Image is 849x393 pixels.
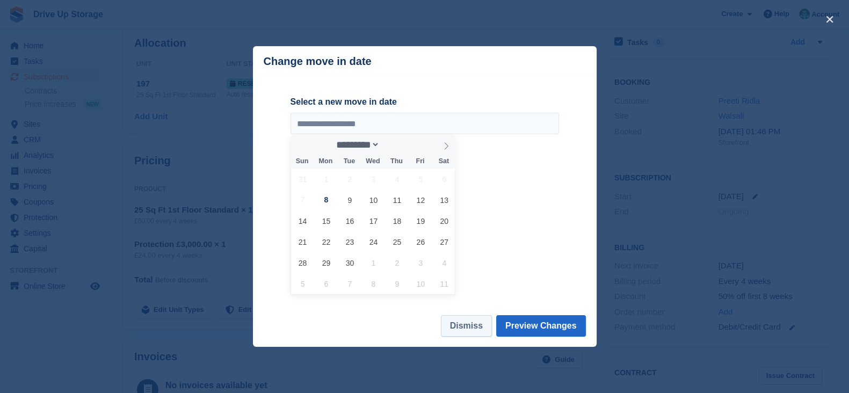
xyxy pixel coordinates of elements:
[291,96,559,108] label: Select a new move in date
[316,210,337,231] span: September 15, 2025
[441,315,492,337] button: Dismiss
[363,210,384,231] span: September 17, 2025
[264,55,372,68] p: Change move in date
[821,11,838,28] button: close
[292,169,313,190] span: August 31, 2025
[332,139,380,150] select: Month
[316,190,337,210] span: September 8, 2025
[434,231,455,252] span: September 27, 2025
[337,158,361,165] span: Tue
[339,190,360,210] span: September 9, 2025
[316,231,337,252] span: September 22, 2025
[314,158,337,165] span: Mon
[316,252,337,273] span: September 29, 2025
[339,169,360,190] span: September 2, 2025
[339,252,360,273] span: September 30, 2025
[339,273,360,294] span: October 7, 2025
[387,252,408,273] span: October 2, 2025
[410,231,431,252] span: September 26, 2025
[316,169,337,190] span: September 1, 2025
[432,158,455,165] span: Sat
[363,252,384,273] span: October 1, 2025
[387,210,408,231] span: September 18, 2025
[496,315,586,337] button: Preview Changes
[410,169,431,190] span: September 5, 2025
[339,210,360,231] span: September 16, 2025
[292,252,313,273] span: September 28, 2025
[387,190,408,210] span: September 11, 2025
[291,158,314,165] span: Sun
[387,169,408,190] span: September 4, 2025
[434,252,455,273] span: October 4, 2025
[410,210,431,231] span: September 19, 2025
[410,273,431,294] span: October 10, 2025
[363,273,384,294] span: October 8, 2025
[380,139,413,150] input: Year
[292,190,313,210] span: September 7, 2025
[387,231,408,252] span: September 25, 2025
[339,231,360,252] span: September 23, 2025
[410,190,431,210] span: September 12, 2025
[387,273,408,294] span: October 9, 2025
[361,158,384,165] span: Wed
[292,231,313,252] span: September 21, 2025
[363,231,384,252] span: September 24, 2025
[408,158,432,165] span: Fri
[292,273,313,294] span: October 5, 2025
[434,210,455,231] span: September 20, 2025
[410,252,431,273] span: October 3, 2025
[292,210,313,231] span: September 14, 2025
[434,190,455,210] span: September 13, 2025
[434,273,455,294] span: October 11, 2025
[363,169,384,190] span: September 3, 2025
[316,273,337,294] span: October 6, 2025
[434,169,455,190] span: September 6, 2025
[384,158,408,165] span: Thu
[363,190,384,210] span: September 10, 2025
